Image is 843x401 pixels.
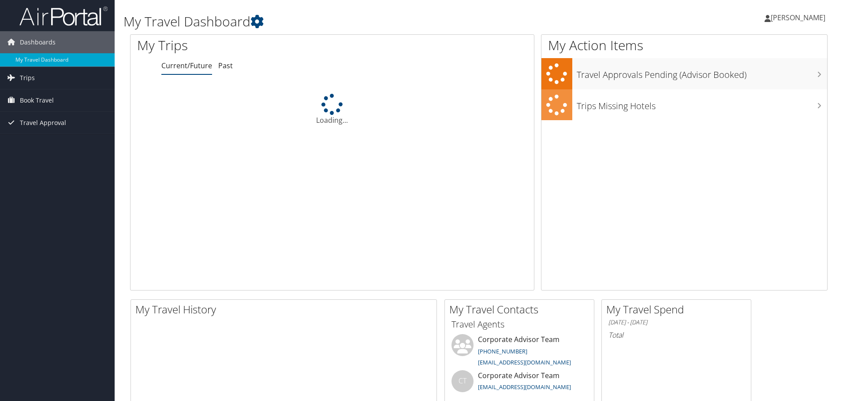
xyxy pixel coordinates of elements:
[135,302,436,317] h2: My Travel History
[20,89,54,111] span: Book Travel
[541,58,827,89] a: Travel Approvals Pending (Advisor Booked)
[541,89,827,121] a: Trips Missing Hotels
[451,318,587,331] h3: Travel Agents
[161,61,212,70] a: Current/Future
[218,61,233,70] a: Past
[478,358,571,366] a: [EMAIL_ADDRESS][DOMAIN_NAME]
[478,383,571,391] a: [EMAIL_ADDRESS][DOMAIN_NAME]
[447,334,592,370] li: Corporate Advisor Team
[577,64,827,81] h3: Travel Approvals Pending (Advisor Booked)
[20,112,66,134] span: Travel Approval
[451,370,474,392] div: CT
[20,31,56,53] span: Dashboards
[20,67,35,89] span: Trips
[123,12,597,31] h1: My Travel Dashboard
[608,330,744,340] h6: Total
[447,370,592,399] li: Corporate Advisor Team
[19,6,108,26] img: airportal-logo.png
[137,36,359,55] h1: My Trips
[131,94,534,125] div: Loading...
[541,36,827,55] h1: My Action Items
[577,96,827,112] h3: Trips Missing Hotels
[608,318,744,327] h6: [DATE] - [DATE]
[606,302,751,317] h2: My Travel Spend
[478,347,527,355] a: [PHONE_NUMBER]
[765,4,834,31] a: [PERSON_NAME]
[449,302,594,317] h2: My Travel Contacts
[771,13,825,22] span: [PERSON_NAME]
